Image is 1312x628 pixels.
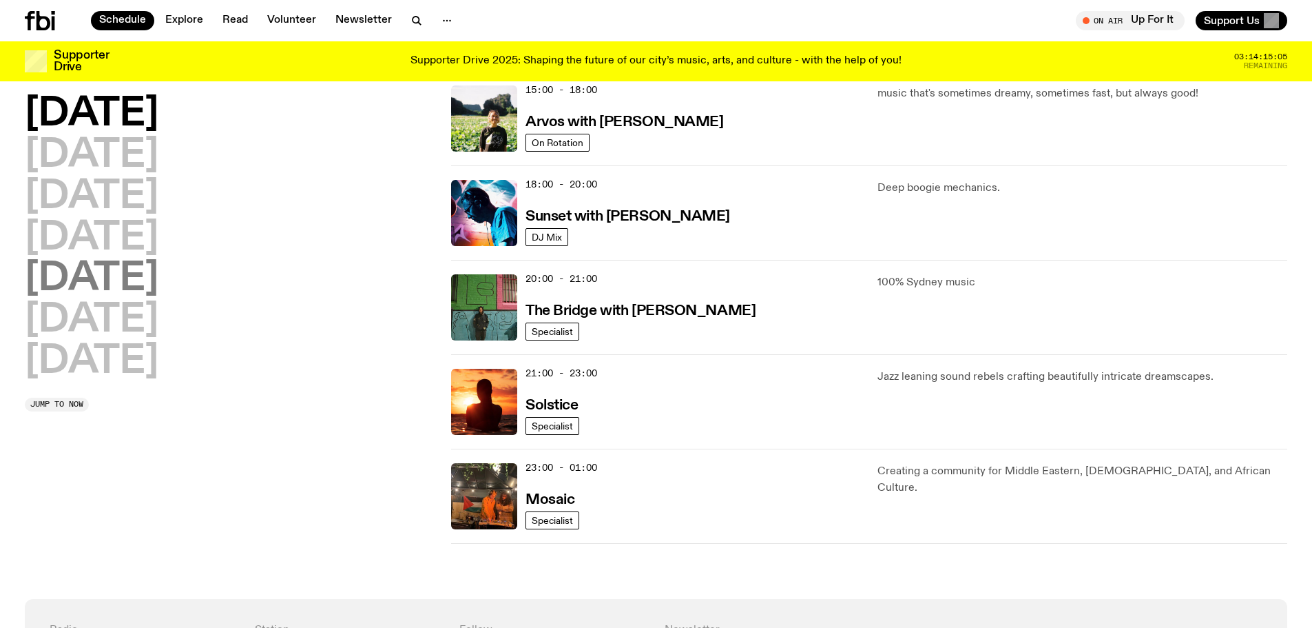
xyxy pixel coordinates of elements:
button: [DATE] [25,136,158,175]
span: 23:00 - 01:00 [525,461,597,474]
a: Mosaic [525,490,574,507]
h3: Mosaic [525,493,574,507]
img: Tommy and Jono Playing at a fundraiser for Palestine [451,463,517,529]
button: On AirUp For It [1076,11,1185,30]
a: DJ Mix [525,228,568,246]
span: Jump to now [30,401,83,408]
a: Newsletter [327,11,400,30]
button: [DATE] [25,301,158,340]
button: Support Us [1196,11,1287,30]
span: 18:00 - 20:00 [525,178,597,191]
a: Arvos with [PERSON_NAME] [525,112,723,130]
a: Specialist [525,511,579,529]
h3: Supporter Drive [54,50,109,73]
button: [DATE] [25,178,158,216]
span: Specialist [532,421,573,431]
a: On Rotation [525,134,590,152]
p: Creating a community for Middle Eastern, [DEMOGRAPHIC_DATA], and African Culture. [877,463,1287,496]
span: Remaining [1244,62,1287,70]
h3: Sunset with [PERSON_NAME] [525,210,730,224]
p: Supporter Drive 2025: Shaping the future of our city’s music, arts, and culture - with the help o... [410,55,902,68]
span: 03:14:15:05 [1234,53,1287,61]
span: DJ Mix [532,232,562,242]
h3: Arvos with [PERSON_NAME] [525,115,723,130]
h3: Solstice [525,398,578,413]
a: Specialist [525,417,579,435]
img: A girl standing in the ocean as waist level, staring into the rise of the sun. [451,369,517,435]
p: Jazz leaning sound rebels crafting beautifully intricate dreamscapes. [877,369,1287,385]
p: 100% Sydney music [877,274,1287,291]
button: [DATE] [25,219,158,258]
a: Explore [157,11,211,30]
h3: The Bridge with [PERSON_NAME] [525,304,756,318]
span: Specialist [532,326,573,336]
img: Amelia Sparke is wearing a black hoodie and pants, leaning against a blue, green and pink wall wi... [451,274,517,341]
p: Deep boogie mechanics. [877,180,1287,196]
button: [DATE] [25,343,158,381]
span: On Rotation [532,137,583,148]
span: Support Us [1204,14,1260,27]
span: 20:00 - 21:00 [525,272,597,285]
button: [DATE] [25,260,158,298]
a: Schedule [91,11,154,30]
a: The Bridge with [PERSON_NAME] [525,301,756,318]
span: Specialist [532,515,573,525]
a: Volunteer [259,11,324,30]
p: music that's sometimes dreamy, sometimes fast, but always good! [877,85,1287,102]
span: 21:00 - 23:00 [525,367,597,380]
button: Jump to now [25,398,89,412]
a: Specialist [525,323,579,341]
img: Bri is smiling and wearing a black t-shirt. She is standing in front of a lush, green field. Ther... [451,85,517,152]
span: 15:00 - 18:00 [525,83,597,97]
a: Sunset with [PERSON_NAME] [525,207,730,224]
a: Read [214,11,256,30]
img: Simon Caldwell stands side on, looking downwards. He has headphones on. Behind him is a brightly ... [451,180,517,246]
button: [DATE] [25,95,158,134]
a: Solstice [525,396,578,413]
